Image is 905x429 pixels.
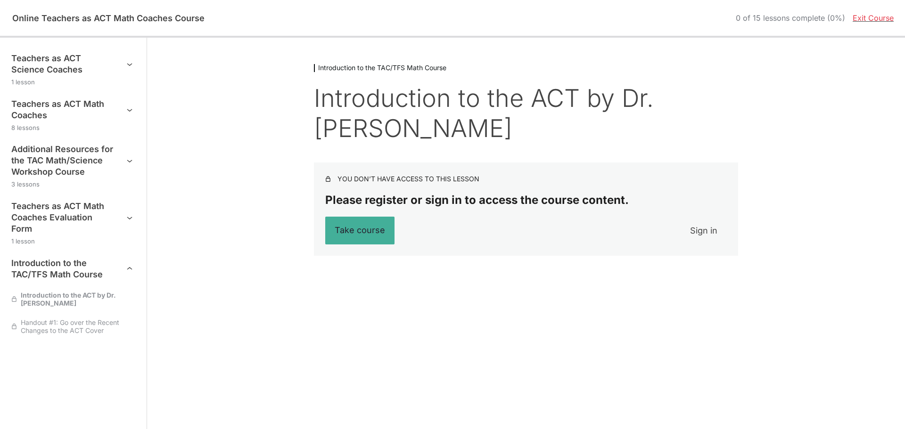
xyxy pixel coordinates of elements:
button: Teachers as ACT Science Coaches [11,53,135,75]
button: Additional Resources for the TAC Math/Science Workshop Course [11,144,135,178]
div: You don’t have access to this lesson [337,174,479,184]
a: Sign in [681,219,727,242]
span: Introduction to the ACT by Dr. [PERSON_NAME] [17,291,135,307]
div: 1 lesson [11,77,135,87]
button: Introduction to the TAC/TFS Math Course [11,258,135,280]
a: Handout #1: Go over the Recent Changes to the ACT Cover [11,318,135,334]
h3: Teachers as ACT Math Coaches [11,98,115,121]
h3: Introduction to the TAC/TFS Math Course [11,258,115,280]
a: Exit Course [853,13,894,23]
span: Handout #1: Go over the Recent Changes to the ACT Cover [17,318,135,334]
nav: Course outline [11,53,135,338]
button: Teachers as ACT Math Coaches [11,98,135,121]
h3: Teachers as ACT Science Coaches [11,53,115,75]
h3: Additional Resources for the TAC Math/Science Workshop Course [11,144,115,178]
div: 8 lessons [11,123,135,133]
h3: Introduction to the TAC/TFS Math Course [314,64,738,72]
h3: Teachers as ACT Math Coaches Evaluation Form [11,201,115,235]
button: Teachers as ACT Math Coaches Evaluation Form [11,201,135,235]
div: 1 lesson [11,236,135,246]
p: Please register or sign in to access the course content. [325,193,727,207]
h2: Online Teachers as ACT Math Coaches Course [11,13,206,23]
div: 0 of 15 lessons complete (0%) [736,14,845,23]
a: Take course [325,217,395,244]
div: 3 lessons [11,179,135,189]
h1: Introduction to the ACT by Dr. [PERSON_NAME] [314,83,738,144]
a: Introduction to the ACT by Dr. [PERSON_NAME] [11,291,135,307]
